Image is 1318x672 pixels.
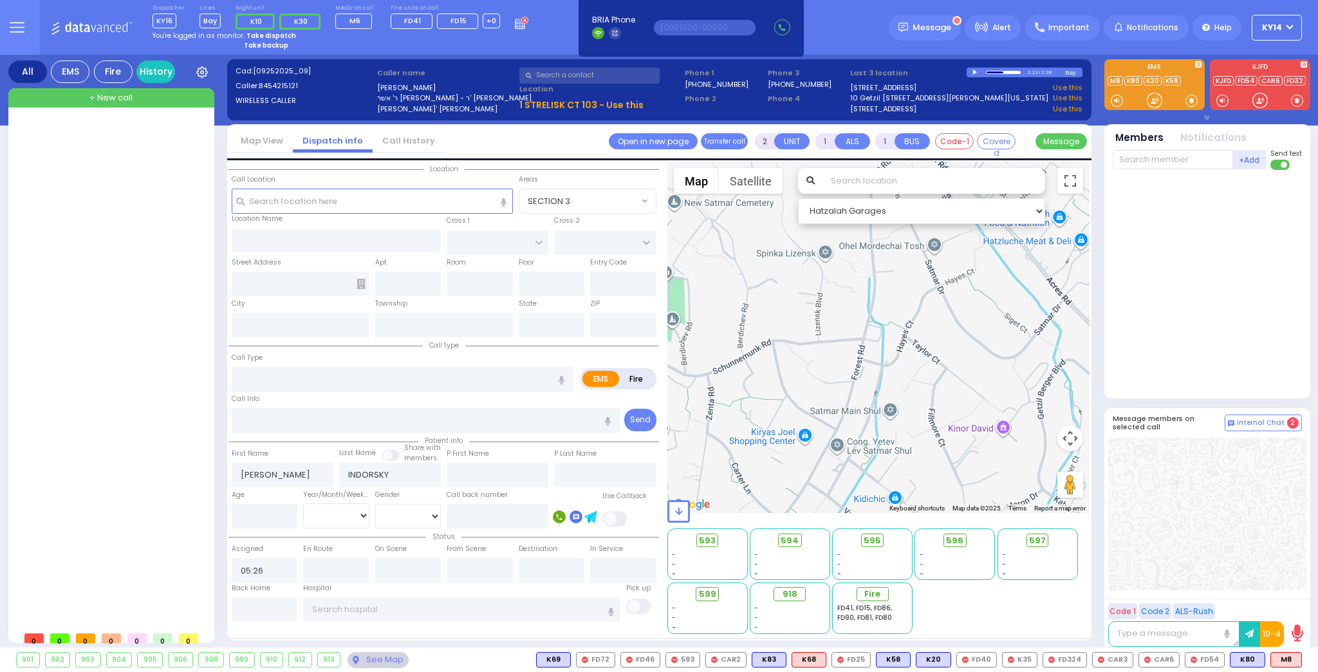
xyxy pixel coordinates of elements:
label: Age [232,490,245,500]
span: 0 [24,633,44,643]
span: Notifications [1127,22,1178,33]
div: M8 [1270,652,1302,667]
label: Cross 2 [554,216,580,226]
label: P First Name [447,449,489,459]
button: Transfer call [701,133,748,149]
label: WIRELESS CALLER [236,95,373,106]
span: 918 [783,588,797,601]
div: K80 [1230,652,1265,667]
img: red-radio-icon.svg [582,657,588,663]
label: City [232,299,245,309]
div: 1:13 [1027,65,1039,80]
div: FD324 [1043,652,1087,667]
span: 8454215121 [259,80,298,91]
button: Code-1 [935,133,974,149]
span: - [672,569,676,579]
div: 902 [46,653,70,667]
span: Phone 4 [768,93,846,104]
div: / [1038,65,1041,80]
label: P Last Name [554,449,597,459]
div: BLS [752,652,786,667]
div: K35 [1002,652,1037,667]
span: - [754,559,758,569]
label: Last Name [339,448,376,458]
label: Assigned [232,544,263,554]
button: BUS [895,133,930,149]
span: - [1002,550,1006,559]
label: Caller: [236,80,373,91]
div: K68 [792,652,826,667]
span: Important [1048,22,1090,33]
button: KY14 [1252,15,1302,41]
label: On Scene [375,544,407,554]
button: ALS [835,133,870,149]
span: - [1002,569,1006,579]
label: Caller name [377,68,515,79]
span: SECTION 3 [528,195,570,208]
span: - [672,613,676,622]
label: Gender [375,490,400,500]
input: Search location here [232,189,513,213]
label: [PERSON_NAME]' [PERSON_NAME] [377,104,515,115]
img: message.svg [898,23,908,32]
span: Help [1214,22,1232,33]
img: red-radio-icon.svg [837,657,844,663]
div: FD46 [620,652,660,667]
a: History [136,61,175,83]
input: Search location [822,168,1045,194]
label: Location [519,84,681,95]
div: Fire [94,61,133,83]
span: - [672,622,676,632]
a: FD54 [1235,76,1258,86]
span: + New call [89,91,133,104]
img: red-radio-icon.svg [1098,657,1104,663]
button: UNIT [774,133,810,149]
input: Search a contact [519,68,660,84]
a: [STREET_ADDRESS] [850,82,916,93]
button: Show street map [674,168,719,194]
input: (000)000-00000 [654,20,756,35]
img: comment-alt.png [1228,420,1234,427]
label: Areas [519,174,538,185]
span: Location [423,164,465,174]
div: 2:28 [1041,65,1053,80]
button: 10-4 [1260,621,1284,647]
a: Map View [231,135,293,147]
img: Google [671,496,713,513]
img: red-radio-icon.svg [1048,657,1055,663]
button: Map camera controls [1057,425,1083,451]
span: KY14 [1262,22,1282,33]
a: Use this [1053,93,1082,104]
div: 901 [17,653,39,667]
div: FD41, FD15, FD86, FD90, FD81, FD80 [837,603,908,622]
span: 597 [1029,534,1046,547]
span: Alert [992,22,1011,33]
div: 904 [107,653,132,667]
a: K80 [1124,76,1142,86]
span: You're logged in as monitor. [153,31,245,41]
span: Patient info [418,436,469,445]
label: KJFD [1210,64,1310,73]
button: Show satellite imagery [719,168,783,194]
div: FD40 [956,652,997,667]
div: BLS [1230,652,1265,667]
span: 596 [946,534,963,547]
strong: Take backup [244,41,288,50]
label: Use Callback [602,491,647,501]
span: - [754,550,758,559]
span: 0 [50,633,70,643]
label: ZIP [590,299,600,309]
span: K10 [250,16,262,26]
span: - [837,559,841,569]
a: Open this area in Google Maps (opens a new window) [671,496,713,513]
label: State [519,299,537,309]
div: All [8,61,47,83]
span: 594 [781,534,799,547]
label: Entry Code [590,257,627,268]
span: 0 [127,633,147,643]
div: CAR3 [1092,652,1133,667]
span: Phone 3 [768,68,846,79]
div: 906 [169,653,193,667]
label: Street Address [232,257,281,268]
img: red-radio-icon.svg [626,657,633,663]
